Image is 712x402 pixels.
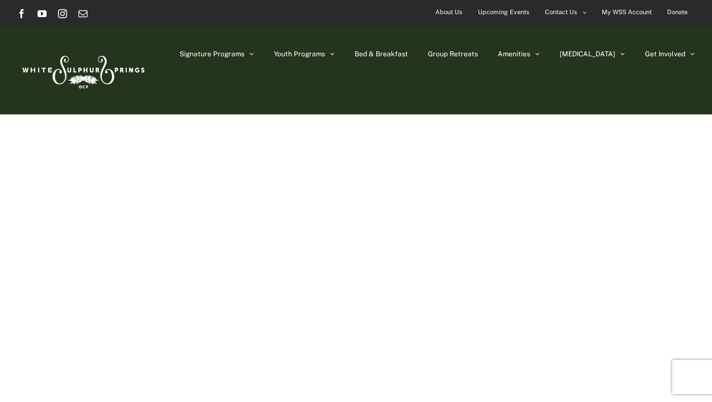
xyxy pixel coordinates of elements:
[274,26,335,82] a: Youth Programs
[478,4,530,20] span: Upcoming Events
[545,4,577,20] span: Contact Us
[428,51,478,57] span: Group Retreats
[355,51,408,57] span: Bed & Breakfast
[645,26,695,82] a: Get Involved
[17,43,148,97] img: White Sulphur Springs Logo
[180,51,244,57] span: Signature Programs
[180,26,695,82] nav: Main Menu
[560,51,615,57] span: [MEDICAL_DATA]
[274,51,325,57] span: Youth Programs
[645,51,685,57] span: Get Involved
[667,4,688,20] span: Donate
[435,4,463,20] span: About Us
[602,4,652,20] span: My WSS Account
[560,26,625,82] a: [MEDICAL_DATA]
[498,26,540,82] a: Amenities
[428,26,478,82] a: Group Retreats
[355,26,408,82] a: Bed & Breakfast
[180,26,254,82] a: Signature Programs
[498,51,530,57] span: Amenities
